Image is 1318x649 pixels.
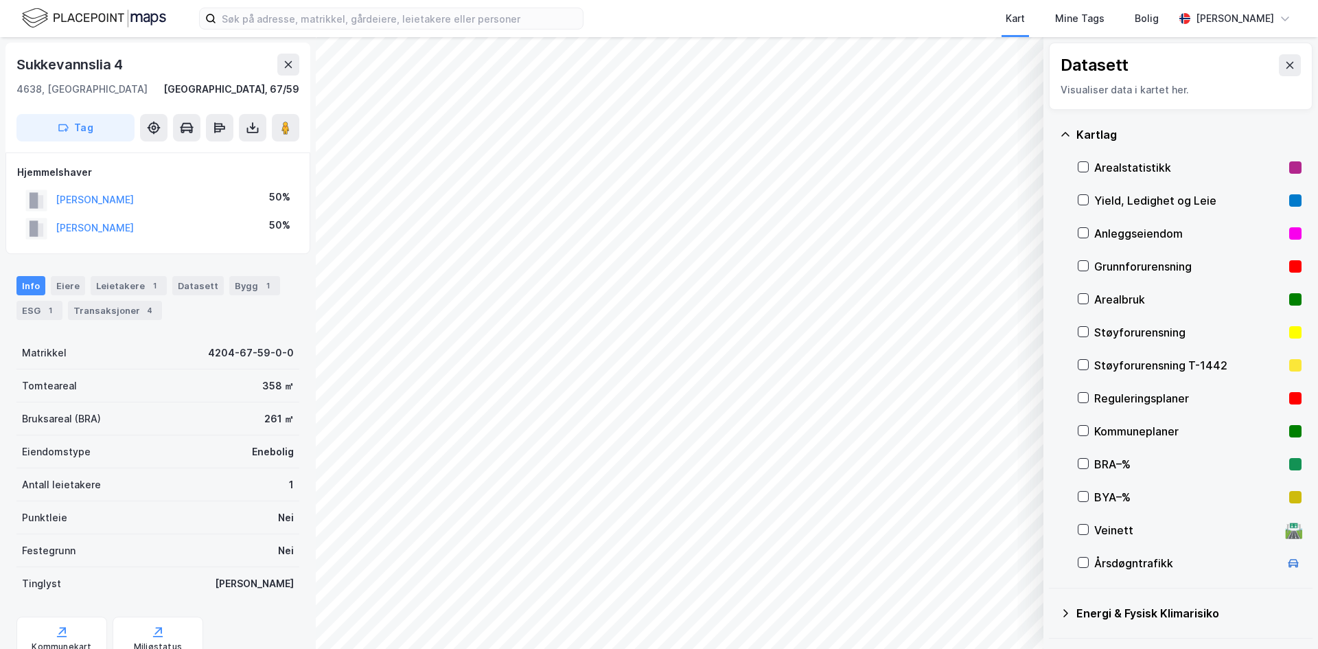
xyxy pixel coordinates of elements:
[264,411,294,427] div: 261 ㎡
[43,304,57,317] div: 1
[148,279,161,293] div: 1
[91,276,167,295] div: Leietakere
[278,543,294,559] div: Nei
[1094,489,1284,505] div: BYA–%
[172,276,224,295] div: Datasett
[16,81,148,98] div: 4638, [GEOGRAPHIC_DATA]
[22,510,67,526] div: Punktleie
[278,510,294,526] div: Nei
[262,378,294,394] div: 358 ㎡
[269,189,290,205] div: 50%
[16,54,126,76] div: Sukkevannslia 4
[1061,54,1129,76] div: Datasett
[163,81,299,98] div: [GEOGRAPHIC_DATA], 67/59
[252,444,294,460] div: Enebolig
[1284,521,1303,539] div: 🛣️
[1094,357,1284,374] div: Støyforurensning T-1442
[16,301,62,320] div: ESG
[22,378,77,394] div: Tomteareal
[1094,225,1284,242] div: Anleggseiendom
[22,576,61,592] div: Tinglyst
[1094,456,1284,472] div: BRA–%
[1249,583,1318,649] iframe: Chat Widget
[17,164,299,181] div: Hjemmelshaver
[1094,522,1280,538] div: Veinett
[1061,82,1301,98] div: Visualiser data i kartet her.
[22,6,166,30] img: logo.f888ab2527a4732fd821a326f86c7f29.svg
[22,345,67,361] div: Matrikkel
[1094,291,1284,308] div: Arealbruk
[1094,159,1284,176] div: Arealstatistikk
[51,276,85,295] div: Eiere
[16,276,45,295] div: Info
[1076,126,1302,143] div: Kartlag
[22,411,101,427] div: Bruksareal (BRA)
[22,477,101,493] div: Antall leietakere
[289,477,294,493] div: 1
[1196,10,1274,27] div: [PERSON_NAME]
[1094,390,1284,407] div: Reguleringsplaner
[143,304,157,317] div: 4
[208,345,294,361] div: 4204-67-59-0-0
[229,276,280,295] div: Bygg
[1094,258,1284,275] div: Grunnforurensning
[1094,423,1284,440] div: Kommuneplaner
[22,444,91,460] div: Eiendomstype
[1094,324,1284,341] div: Støyforurensning
[216,8,583,29] input: Søk på adresse, matrikkel, gårdeiere, leietakere eller personer
[68,301,162,320] div: Transaksjoner
[1249,583,1318,649] div: Kontrollprogram for chat
[1135,10,1159,27] div: Bolig
[1076,605,1302,622] div: Energi & Fysisk Klimarisiko
[1055,10,1105,27] div: Mine Tags
[16,114,135,141] button: Tag
[261,279,275,293] div: 1
[1094,555,1280,571] div: Årsdøgntrafikk
[1094,192,1284,209] div: Yield, Ledighet og Leie
[269,217,290,234] div: 50%
[215,576,294,592] div: [PERSON_NAME]
[1006,10,1025,27] div: Kart
[22,543,76,559] div: Festegrunn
